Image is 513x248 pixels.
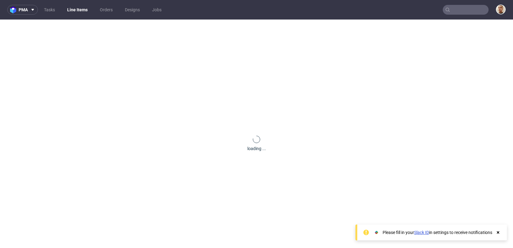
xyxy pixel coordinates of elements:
[96,5,116,15] a: Orders
[19,8,28,12] span: pma
[148,5,165,15] a: Jobs
[10,6,19,13] img: logo
[414,230,429,235] a: Slack ID
[497,5,505,14] img: Bartłomiej Leśniczuk
[373,229,380,235] img: Slack
[247,146,266,152] div: loading ...
[40,5,59,15] a: Tasks
[7,5,38,15] button: pma
[383,229,492,235] div: Please fill in your in settings to receive notifications
[121,5,144,15] a: Designs
[64,5,91,15] a: Line Items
